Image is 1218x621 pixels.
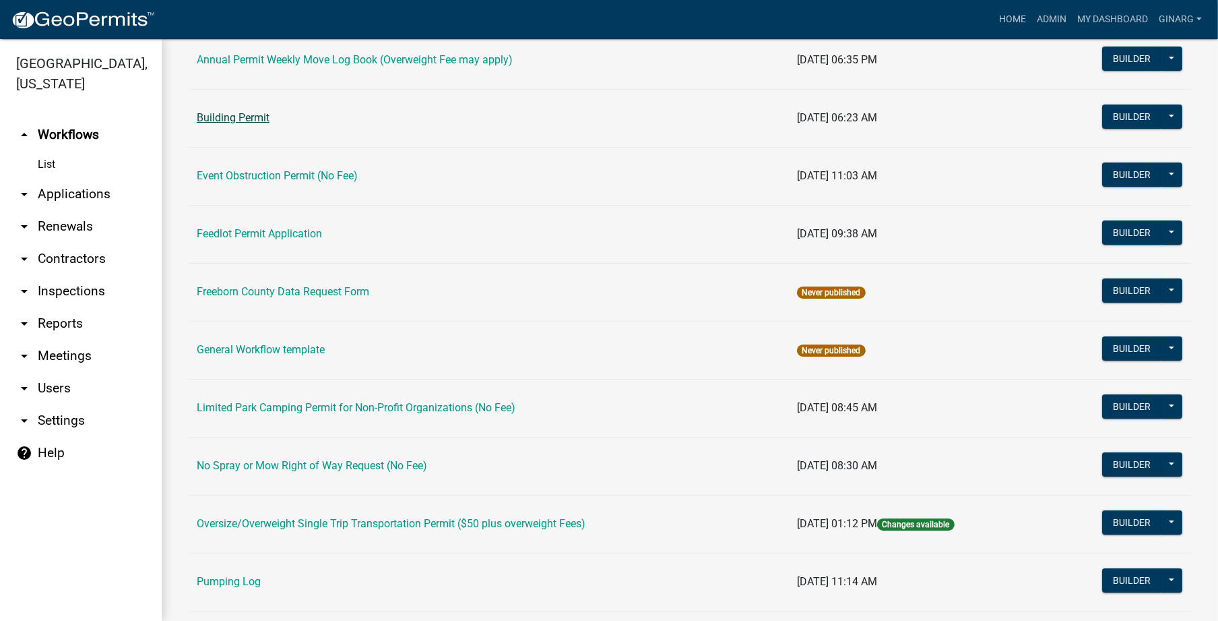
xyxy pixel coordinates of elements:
span: Never published [797,287,865,299]
span: [DATE] 01:12 PM [797,517,877,530]
a: Pumping Log [197,575,261,588]
i: arrow_drop_down [16,380,32,396]
button: Builder [1102,220,1161,245]
a: ginarg [1153,7,1207,32]
span: [DATE] 11:14 AM [797,575,877,588]
i: arrow_drop_down [16,316,32,332]
a: Admin [1031,7,1072,32]
span: [DATE] 08:30 AM [797,459,877,472]
a: Freeborn County Data Request Form [197,285,369,298]
i: arrow_drop_down [16,283,32,299]
button: Builder [1102,568,1161,593]
span: [DATE] 06:35 PM [797,53,877,66]
button: Builder [1102,47,1161,71]
a: General Workflow template [197,343,325,356]
button: Builder [1102,452,1161,477]
i: arrow_drop_down [16,413,32,429]
button: Builder [1102,394,1161,419]
a: No Spray or Mow Right of Way Request (No Fee) [197,459,427,472]
span: [DATE] 08:45 AM [797,401,877,414]
i: arrow_drop_down [16,348,32,364]
span: [DATE] 09:38 AM [797,227,877,240]
a: Feedlot Permit Application [197,227,322,240]
span: Changes available [877,519,954,531]
button: Builder [1102,162,1161,187]
a: Home [994,7,1031,32]
i: arrow_drop_up [16,127,32,143]
i: arrow_drop_down [16,218,32,235]
button: Builder [1102,278,1161,303]
a: Event Obstruction Permit (No Fee) [197,169,358,182]
i: arrow_drop_down [16,251,32,267]
a: Building Permit [197,111,269,124]
button: Builder [1102,336,1161,361]
span: Never published [797,345,865,357]
a: Limited Park Camping Permit for Non-Profit Organizations (No Fee) [197,401,515,414]
i: help [16,445,32,461]
a: My Dashboard [1072,7,1153,32]
button: Builder [1102,510,1161,535]
span: [DATE] 11:03 AM [797,169,877,182]
i: arrow_drop_down [16,186,32,202]
a: Oversize/Overweight Single Trip Transportation Permit ($50 plus overweight Fees) [197,517,585,530]
a: Annual Permit Weekly Move Log Book (Overweight Fee may apply) [197,53,513,66]
span: [DATE] 06:23 AM [797,111,877,124]
button: Builder [1102,105,1161,129]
